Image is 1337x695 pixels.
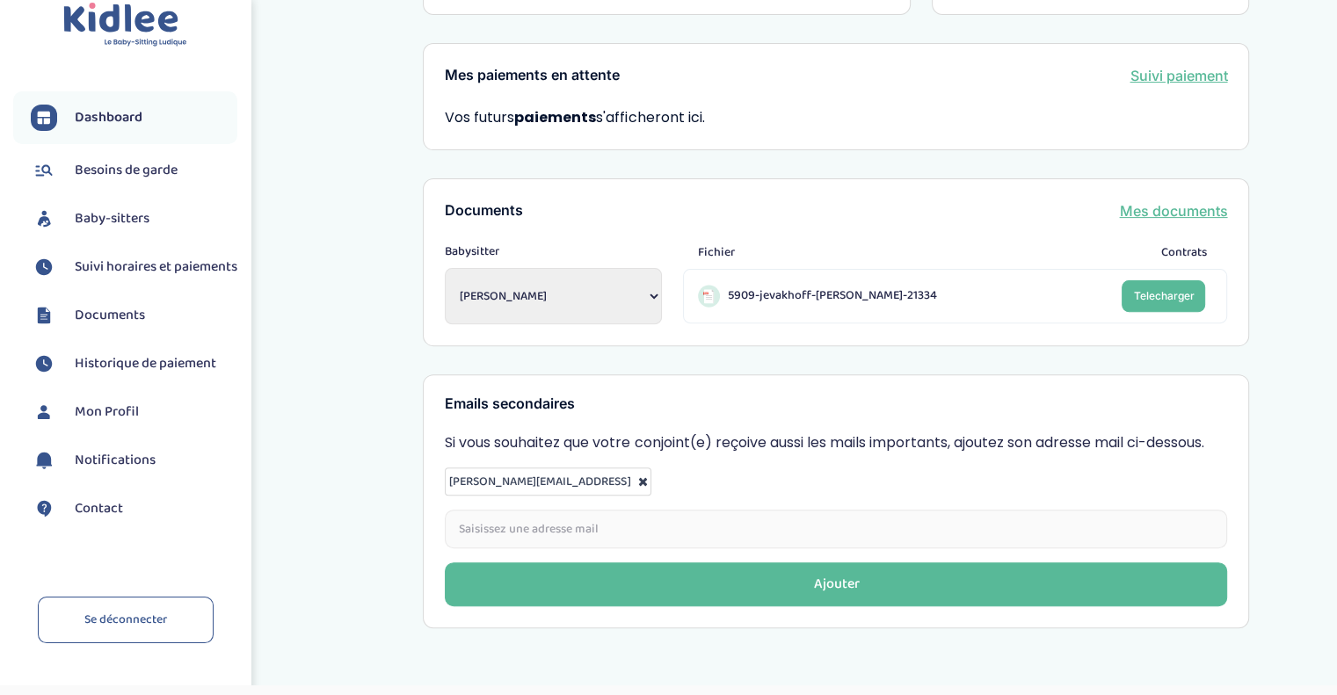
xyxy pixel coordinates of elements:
img: babysitters.svg [31,206,57,232]
input: Saisissez une adresse mail [445,510,1227,548]
img: profil.svg [31,399,57,425]
a: Mes documents [1119,200,1227,221]
a: Dashboard [31,105,237,131]
span: Baby-sitters [75,208,149,229]
button: Ajouter [445,562,1227,606]
a: Se déconnecter [38,597,214,643]
span: Contact [75,498,123,519]
img: logo.svg [63,3,187,47]
a: Suivi paiement [1130,65,1227,86]
a: Documents [31,302,237,329]
h3: Mes paiements en attente [445,68,620,83]
a: Contact [31,496,237,522]
div: Ajouter [813,575,859,595]
span: Dashboard [75,107,142,128]
span: Mon Profil [75,402,139,423]
img: besoin.svg [31,157,57,184]
span: Documents [75,305,145,326]
span: [PERSON_NAME][EMAIL_ADDRESS] [449,472,630,491]
a: Suivi horaires et paiements [31,254,237,280]
span: Suivi horaires et paiements [75,257,237,278]
img: dashboard.svg [31,105,57,131]
img: documents.svg [31,302,57,329]
a: Telecharger [1122,280,1205,312]
a: Notifications [31,447,237,474]
img: notification.svg [31,447,57,474]
img: contact.svg [31,496,57,522]
img: suivihoraire.svg [31,351,57,377]
span: Telecharger [1133,289,1194,302]
span: Besoins de garde [75,160,178,181]
span: Notifications [75,450,156,471]
a: Baby-sitters [31,206,237,232]
img: suivihoraire.svg [31,254,57,280]
span: Babysitter [445,243,662,261]
span: Contrats [1160,243,1206,262]
span: Vos futurs s'afficheront ici. [445,107,704,127]
h3: Emails secondaires [445,396,1227,412]
a: Besoins de garde [31,157,237,184]
h3: Documents [445,203,523,219]
a: Mon Profil [31,399,237,425]
p: Si vous souhaitez que votre conjoint(e) reçoive aussi les mails importants, ajoutez son adresse m... [445,432,1227,453]
a: Historique de paiement [31,351,237,377]
strong: paiements [514,107,596,127]
span: Fichier [697,243,734,262]
span: Historique de paiement [75,353,216,374]
span: 5909-jevakhoff-[PERSON_NAME]-21334 [727,286,936,305]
